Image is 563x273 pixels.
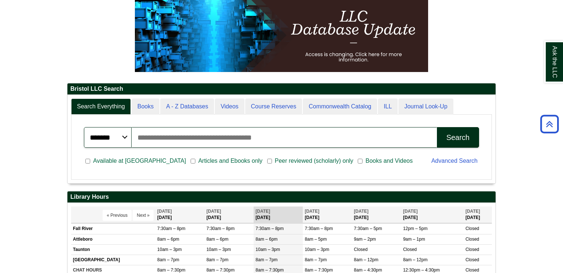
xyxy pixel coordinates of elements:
a: A - Z Databases [160,98,214,115]
a: ILL [378,98,398,115]
a: Back to Top [538,119,561,129]
span: 8am – 12pm [354,257,379,262]
input: Available at [GEOGRAPHIC_DATA] [85,158,90,165]
a: Journal Look-Up [398,98,453,115]
input: Peer reviewed (scholarly) only [267,158,272,165]
span: Peer reviewed (scholarly) only [272,157,356,165]
td: [GEOGRAPHIC_DATA] [71,255,155,265]
span: 10am – 3pm [206,247,231,252]
input: Articles and Ebooks only [191,158,195,165]
span: [DATE] [305,209,319,214]
a: Advanced Search [431,158,478,164]
th: [DATE] [205,206,254,223]
th: [DATE] [155,206,205,223]
span: 7:30am – 8pm [305,226,333,231]
th: [DATE] [401,206,464,223]
span: Closed [466,267,479,273]
h2: Bristol LLC Search [67,83,496,95]
span: [DATE] [157,209,172,214]
span: 8am – 12pm [403,257,428,262]
span: [DATE] [354,209,369,214]
span: 7:30am – 8pm [255,226,284,231]
th: [DATE] [303,206,352,223]
span: 9am – 1pm [403,237,425,242]
span: 10am – 3pm [157,247,182,252]
span: Closed [354,247,368,252]
td: Taunton [71,244,155,255]
div: Search [446,133,470,142]
span: 8am – 7pm [305,257,327,262]
span: 8am – 7:30pm [305,267,333,273]
span: Closed [466,247,479,252]
span: 12:30pm – 4:30pm [403,267,440,273]
td: Attleboro [71,234,155,244]
span: 7:30am – 8pm [206,226,235,231]
span: Closed [466,237,479,242]
span: Closed [403,247,417,252]
span: 8am – 7:30pm [157,267,185,273]
span: 10am – 3pm [305,247,329,252]
span: 8am – 7pm [157,257,179,262]
a: Search Everything [71,98,131,115]
span: 8am – 6pm [157,237,179,242]
span: [DATE] [403,209,418,214]
span: 10am – 3pm [255,247,280,252]
a: Videos [215,98,244,115]
span: 7:30am – 8pm [157,226,185,231]
span: [DATE] [466,209,480,214]
a: Books [132,98,159,115]
span: Books and Videos [363,157,416,165]
span: 7:30am – 5pm [354,226,382,231]
span: 8am – 7pm [206,257,228,262]
input: Books and Videos [358,158,363,165]
span: [DATE] [206,209,221,214]
span: 9am – 2pm [354,237,376,242]
span: 8am – 6pm [206,237,228,242]
span: [DATE] [255,209,270,214]
th: [DATE] [464,206,492,223]
span: 8am – 6pm [255,237,277,242]
h2: Library Hours [67,191,496,203]
a: Commonwealth Catalog [303,98,377,115]
a: Course Reserves [245,98,302,115]
button: Next » [133,210,154,221]
th: [DATE] [352,206,401,223]
span: Closed [466,226,479,231]
button: « Previous [103,210,132,221]
td: Fall River [71,224,155,234]
span: 8am – 7pm [255,257,277,262]
span: Articles and Ebooks only [195,157,265,165]
th: [DATE] [254,206,303,223]
span: 12pm – 5pm [403,226,428,231]
span: 8am – 7:30pm [206,267,235,273]
button: Search [437,127,479,148]
span: Available at [GEOGRAPHIC_DATA] [90,157,189,165]
span: 8am – 5pm [305,237,327,242]
span: 8am – 4:30pm [354,267,382,273]
span: 8am – 7:30pm [255,267,284,273]
span: Closed [466,257,479,262]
